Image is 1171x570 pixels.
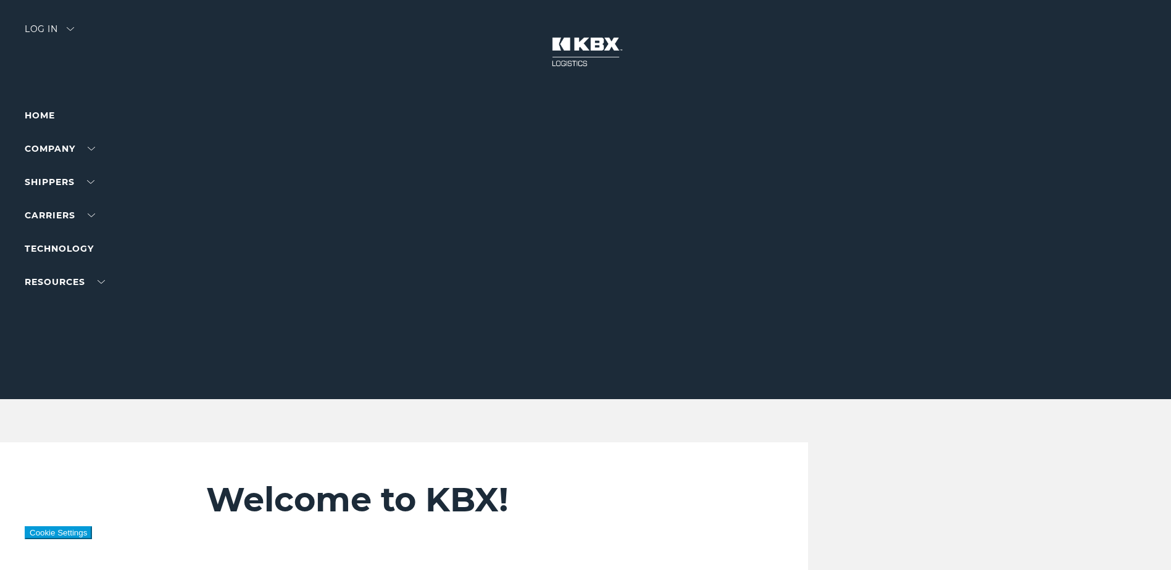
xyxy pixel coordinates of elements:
[67,27,74,31] img: arrow
[25,25,74,43] div: Log in
[25,110,55,121] a: Home
[25,526,92,539] button: Cookie Settings
[25,176,94,188] a: SHIPPERS
[25,276,105,287] a: RESOURCES
[25,210,95,221] a: Carriers
[25,143,95,154] a: Company
[206,479,733,520] h2: Welcome to KBX!
[540,25,632,79] img: kbx logo
[25,243,94,254] a: Technology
